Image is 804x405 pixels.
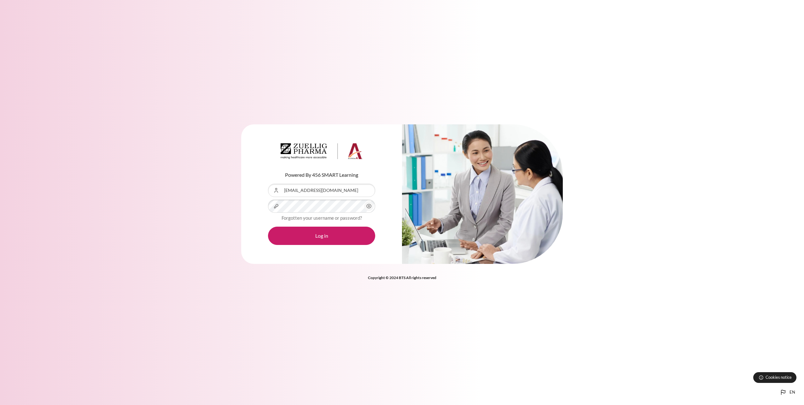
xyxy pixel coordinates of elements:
span: Cookies notice [766,374,792,380]
span: en [789,389,795,396]
button: Languages [777,386,798,399]
input: Username or Email Address [268,184,375,197]
button: Log in [268,227,375,245]
button: Cookies notice [753,372,796,383]
a: Architeck [281,143,363,162]
a: Forgotten your username or password? [282,215,362,221]
p: Powered By 456 SMART Learning [268,171,375,179]
strong: Copyright © 2024 BTS All rights reserved [368,275,436,280]
img: Architeck [281,143,363,159]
